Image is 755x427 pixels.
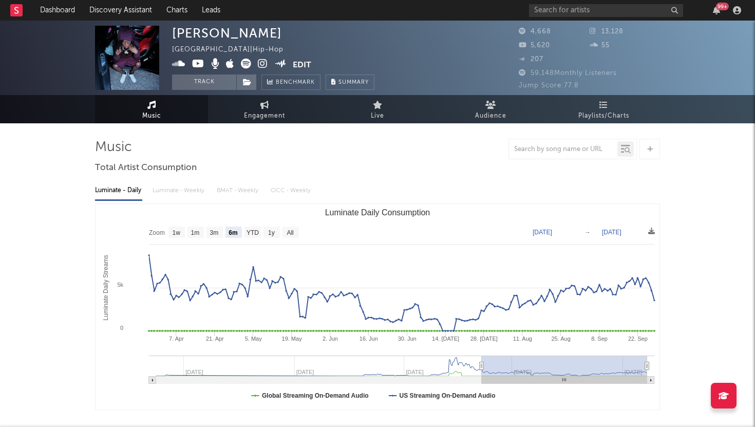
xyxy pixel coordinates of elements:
text: Global Streaming On-Demand Audio [262,392,369,399]
text: 5k [117,282,123,288]
text: 0 [120,325,123,331]
input: Search for artists [529,4,683,17]
span: Jump Score: 77.8 [519,82,579,89]
div: Luminate - Daily [95,182,142,199]
text: [DATE] [602,229,621,236]
div: [PERSON_NAME] [172,26,282,41]
span: 4,668 [519,28,551,35]
text: Luminate Daily Consumption [325,208,430,217]
text: 1w [173,229,181,236]
text: → [584,229,591,236]
text: 6m [229,229,237,236]
text: 8. Sep [591,336,608,342]
text: 28. [DATE] [470,336,498,342]
span: Live [371,110,384,122]
text: 14. [DATE] [432,336,459,342]
text: 1m [191,229,200,236]
a: Playlists/Charts [547,95,660,123]
text: 19. May [282,336,303,342]
span: Audience [475,110,506,122]
span: 59,148 Monthly Listeners [519,70,617,77]
span: 13,128 [590,28,624,35]
div: [GEOGRAPHIC_DATA] | Hip-Hop [172,44,295,56]
div: 99 + [716,3,729,10]
text: 25. Aug [552,336,571,342]
a: Engagement [208,95,321,123]
button: Edit [293,59,311,71]
text: YTD [247,229,259,236]
text: 7. Apr [169,336,184,342]
span: Playlists/Charts [578,110,629,122]
text: 2. Jun [323,336,338,342]
text: 11. Aug [513,336,532,342]
button: Track [172,75,236,90]
text: 16. Jun [360,336,378,342]
a: Benchmark [261,75,320,90]
span: 55 [590,42,610,49]
text: Zoom [149,229,165,236]
span: Total Artist Consumption [95,162,197,174]
text: 22. Sep [628,336,648,342]
text: US Streaming On-Demand Audio [400,392,496,399]
span: Benchmark [276,77,315,89]
button: Summary [326,75,374,90]
text: Luminate Daily Streams [102,255,109,320]
input: Search by song name or URL [509,145,617,154]
span: Summary [338,80,369,85]
text: 30. Jun [398,336,417,342]
svg: Luminate Daily Consumption [96,204,659,410]
text: 21. Apr [206,336,224,342]
a: Audience [434,95,547,123]
span: 5,620 [519,42,550,49]
text: 1y [268,229,275,236]
text: 3m [210,229,219,236]
text: All [287,229,293,236]
span: Engagement [244,110,285,122]
span: Music [142,110,161,122]
text: [DATE] [533,229,552,236]
a: Music [95,95,208,123]
text: 5. May [245,336,262,342]
a: Live [321,95,434,123]
button: 99+ [713,6,720,14]
span: 207 [519,56,543,63]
